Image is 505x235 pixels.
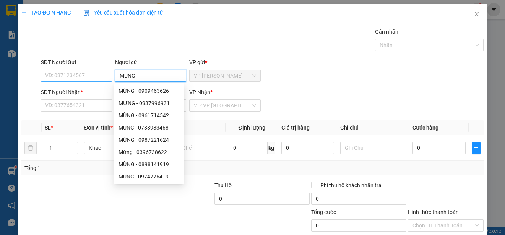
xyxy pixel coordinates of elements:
[189,58,260,66] div: VP gửi
[6,49,70,58] div: 20.000
[114,134,184,146] div: MỪNG - 0987221624
[412,125,438,131] span: Cước hàng
[74,7,92,15] span: Nhận:
[114,170,184,183] div: MUNG - 0974776419
[74,34,152,45] div: 0919242616
[239,125,265,131] span: Định lượng
[114,158,184,170] div: MỪNG - 0898141919
[21,10,27,15] span: plus
[89,142,146,154] span: Khác
[119,172,180,181] div: MUNG - 0974776419
[45,125,51,131] span: SL
[268,142,275,154] span: kg
[114,146,184,158] div: Mừng - 0396738622
[375,29,398,35] label: Gán nhãn
[24,164,195,172] div: Tổng: 1
[6,50,34,58] span: Cước rồi :
[41,88,112,96] div: SĐT Người Nhận
[119,87,180,95] div: MỪNG - 0909463626
[472,142,481,154] button: plus
[6,34,68,45] div: 0385669443
[74,6,152,25] div: VP [GEOGRAPHIC_DATA]
[74,25,152,34] div: ĐỨC
[189,89,210,95] span: VP Nhận
[84,125,113,131] span: Đơn vị tính
[474,11,480,17] span: close
[119,136,180,144] div: MỪNG - 0987221624
[119,160,180,169] div: MỪNG - 0898141919
[83,10,89,16] img: icon
[311,209,336,215] span: Tổng cước
[24,142,37,154] button: delete
[115,58,186,66] div: Người gửi
[337,120,409,135] th: Ghi chú
[6,7,18,15] span: Gửi:
[119,123,180,132] div: MUNG - 0788983468
[114,122,184,134] div: MUNG - 0788983468
[6,6,68,25] div: VP [PERSON_NAME]
[156,142,222,154] input: VD: Bàn, Ghế
[472,145,480,151] span: plus
[21,10,71,16] span: TẠO ĐƠN HÀNG
[83,10,163,16] span: Yêu cầu xuất hóa đơn điện tử
[41,58,112,66] div: SĐT Người Gửi
[119,111,180,120] div: MỪNG - 0961714542
[119,99,180,107] div: MƯNG - 0937996931
[6,25,68,34] div: TRUNG
[114,97,184,109] div: MƯNG - 0937996931
[466,4,487,25] button: Close
[281,125,310,131] span: Giá trị hàng
[114,109,184,122] div: MỪNG - 0961714542
[114,85,184,97] div: MỪNG - 0909463626
[119,148,180,156] div: Mừng - 0396738622
[317,181,385,190] span: Phí thu hộ khách nhận trả
[194,70,256,81] span: VP Cao Tốc
[408,209,459,215] label: Hình thức thanh toán
[214,182,232,188] span: Thu Hộ
[340,142,406,154] input: Ghi Chú
[281,142,335,154] input: 0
